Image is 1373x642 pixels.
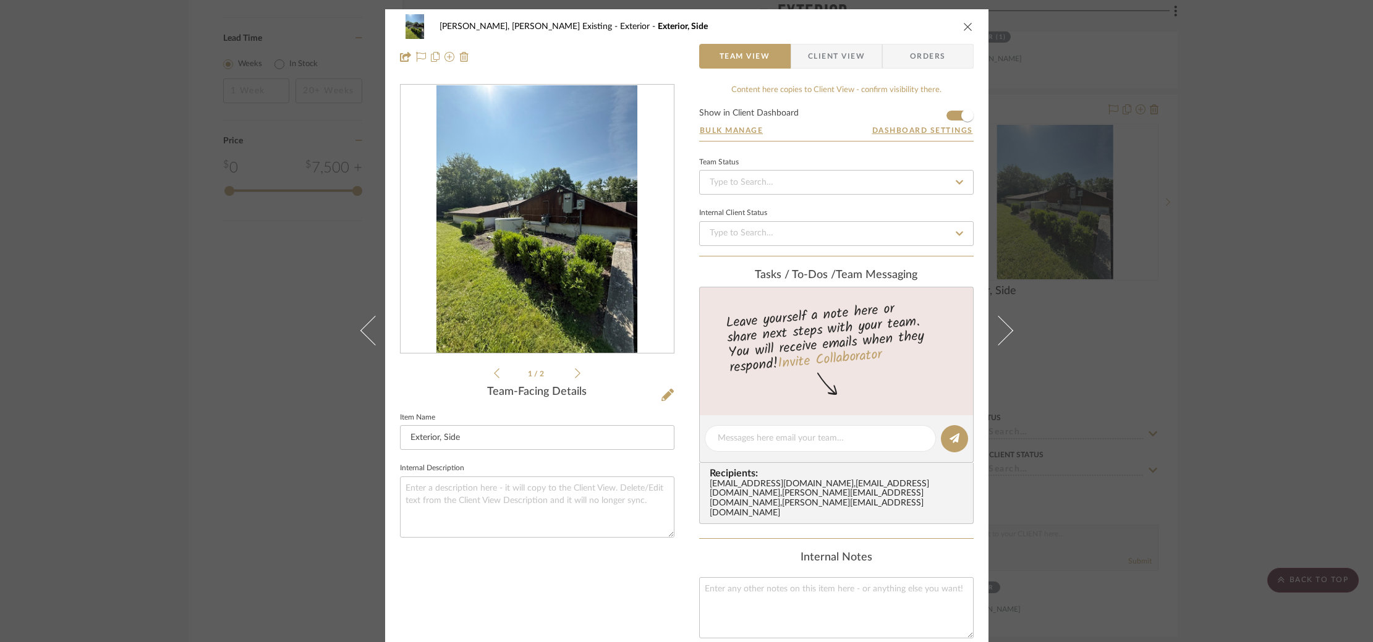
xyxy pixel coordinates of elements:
[699,84,974,96] div: Content here copies to Client View - confirm visibility there.
[699,269,974,282] div: team Messaging
[440,22,620,31] span: [PERSON_NAME], [PERSON_NAME] Existing
[710,468,968,479] span: Recipients:
[699,125,764,136] button: Bulk Manage
[534,370,540,378] span: /
[459,52,469,62] img: Remove from project
[658,22,708,31] span: Exterior, Side
[400,415,435,421] label: Item Name
[400,465,464,471] label: Internal Description
[872,125,974,136] button: Dashboard Settings
[620,22,658,31] span: Exterior
[400,386,674,399] div: Team-Facing Details
[400,14,430,39] img: f5c7eb0c-3be7-483a-a9a5-0a8643e7d4c7_48x40.jpg
[808,44,865,69] span: Client View
[699,170,974,195] input: Type to Search…
[755,269,836,281] span: Tasks / To-Dos /
[710,479,968,519] div: [EMAIL_ADDRESS][DOMAIN_NAME] , [EMAIL_ADDRESS][DOMAIN_NAME] , [PERSON_NAME][EMAIL_ADDRESS][DOMAIN...
[699,210,767,216] div: Internal Client Status
[776,344,882,375] a: Invite Collaborator
[699,551,974,565] div: Internal Notes
[400,425,674,450] input: Enter Item Name
[436,85,638,353] img: f5c7eb0c-3be7-483a-a9a5-0a8643e7d4c7_436x436.jpg
[401,85,674,353] div: 0
[528,370,534,378] span: 1
[697,295,975,378] div: Leave yourself a note here or share next steps with your team. You will receive emails when they ...
[720,44,770,69] span: Team View
[540,370,546,378] span: 2
[963,21,974,32] button: close
[896,44,959,69] span: Orders
[699,159,739,166] div: Team Status
[699,221,974,246] input: Type to Search…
